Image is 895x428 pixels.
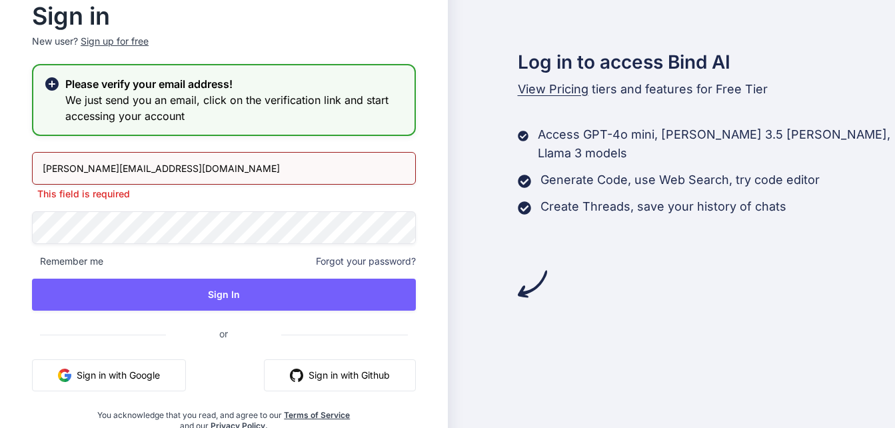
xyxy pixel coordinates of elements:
h3: We just send you an email, click on the verification link and start accessing your account [65,92,404,124]
p: Access GPT-4o mini, [PERSON_NAME] 3.5 [PERSON_NAME], Llama 3 models [538,125,895,163]
button: Sign in with Google [32,359,186,391]
a: Terms of Service [284,410,350,420]
img: github [290,369,303,382]
span: Remember me [32,255,103,268]
p: Generate Code, use Web Search, try code editor [540,171,820,189]
input: Login or Email [32,152,416,185]
span: View Pricing [518,82,588,96]
button: Sign In [32,279,416,311]
span: Forgot your password? [316,255,416,268]
p: Create Threads, save your history of chats [540,197,786,216]
p: This field is required [32,187,416,201]
img: google [58,369,71,382]
div: Sign up for free [81,35,149,48]
h2: Please verify your email address! [65,76,404,92]
span: or [166,317,281,350]
h2: Sign in [32,5,416,27]
p: New user? [32,35,416,64]
img: arrow [518,269,547,299]
button: Sign in with Github [264,359,416,391]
